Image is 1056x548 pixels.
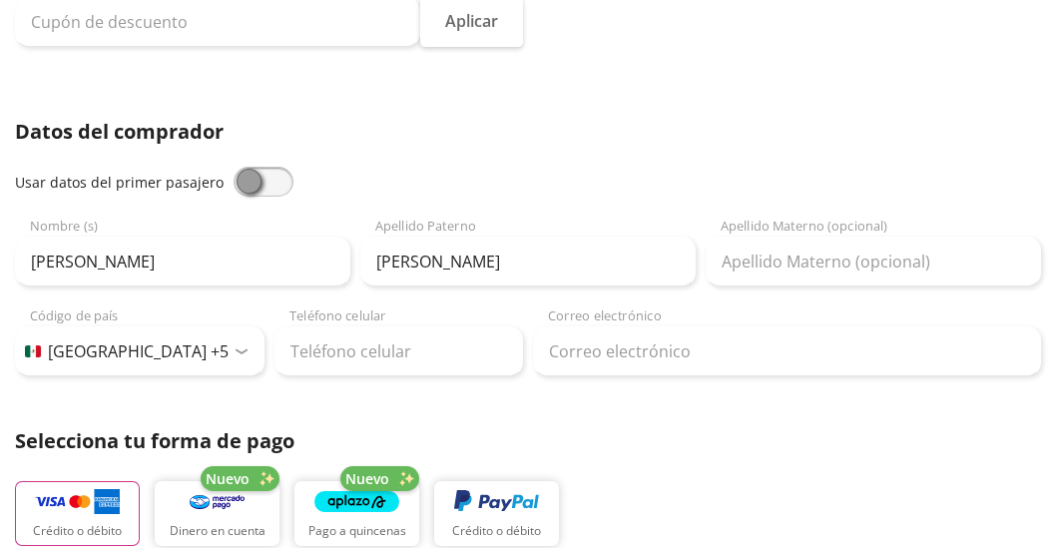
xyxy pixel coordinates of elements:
[345,468,389,489] span: Nuevo
[274,326,524,376] input: Teléfono celular
[15,481,140,546] button: Crédito o débito
[206,468,250,489] span: Nuevo
[452,522,541,540] p: Crédito o débito
[170,522,265,540] p: Dinero en cuenta
[294,481,419,546] button: Pago a quincenas
[533,326,1041,376] input: Correo electrónico
[360,237,696,286] input: Apellido Paterno
[33,522,122,540] p: Crédito o débito
[15,237,350,286] input: Nombre (s)
[15,117,1041,147] p: Datos del comprador
[308,522,406,540] p: Pago a quincenas
[15,426,1041,456] p: Selecciona tu forma de pago
[155,481,279,546] button: Dinero en cuenta
[706,237,1041,286] input: Apellido Materno (opcional)
[25,345,41,357] img: MX
[434,481,559,546] button: Crédito o débito
[15,173,224,192] span: Usar datos del primer pasajero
